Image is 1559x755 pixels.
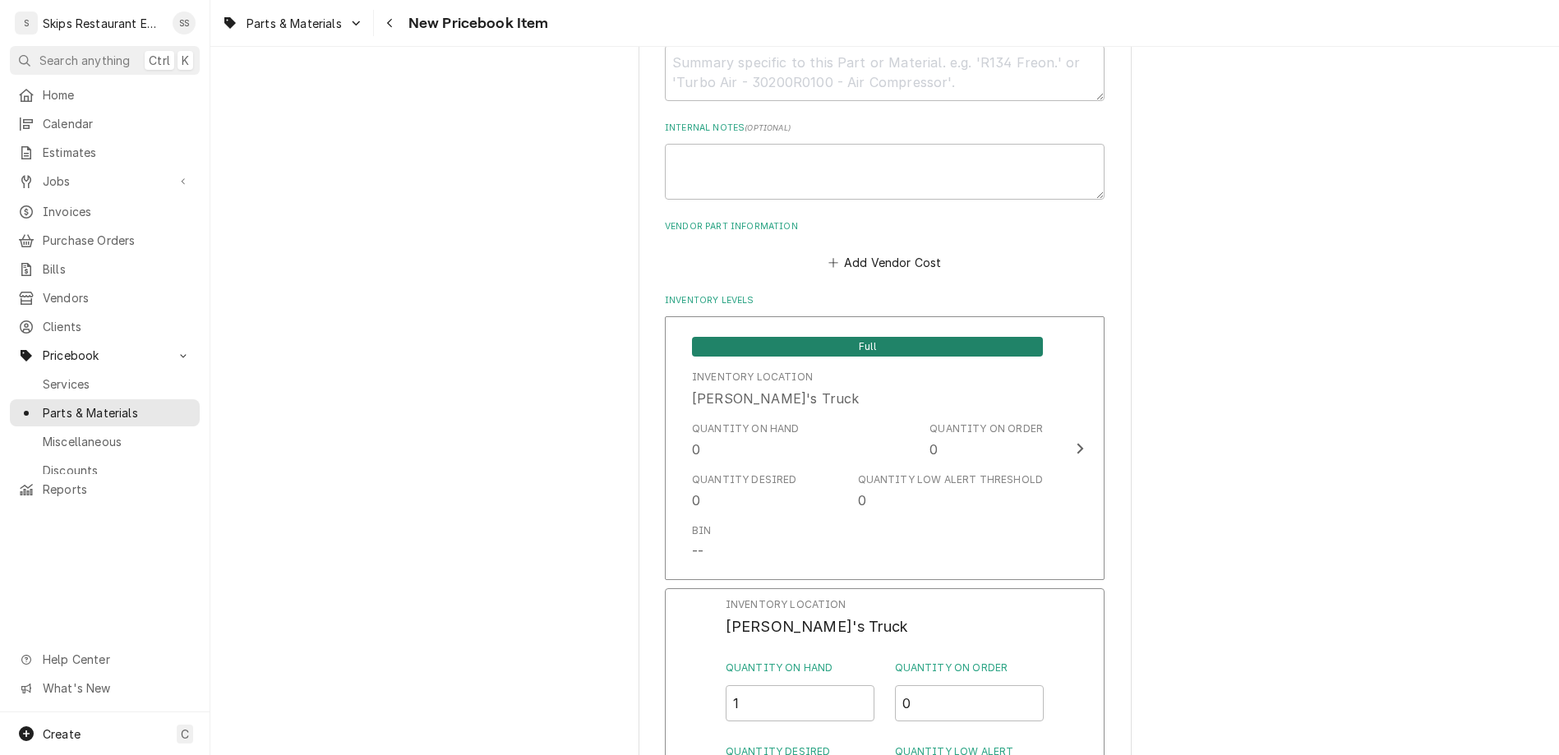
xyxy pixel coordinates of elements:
div: 0 [858,490,866,510]
span: Pricebook [43,347,167,364]
span: Vendors [43,289,191,306]
span: Inventory Location [726,615,1044,638]
a: Discounts [10,457,200,484]
div: Quantity Low Alert Threshold [858,472,1043,487]
span: Inventory Location [726,597,1044,612]
span: Ctrl [149,52,170,69]
span: Parts & Materials [43,404,191,421]
a: Invoices [10,198,200,225]
span: Estimates [43,144,191,161]
div: Shan Skipper's Avatar [173,12,196,35]
div: Bin [692,523,711,538]
a: Bills [10,256,200,283]
div: SS [173,12,196,35]
span: [PERSON_NAME]'s Truck [726,618,908,635]
a: Services [10,371,200,398]
div: 0 [692,490,700,510]
span: What's New [43,679,190,697]
span: Clients [43,318,191,335]
label: Quantity on Hand [726,661,875,675]
a: Vendors [10,284,200,311]
button: Search anythingCtrlK [10,46,200,75]
a: Purchase Orders [10,227,200,254]
div: Vendor Part Information [665,220,1105,274]
a: Go to Pricebook [10,342,200,369]
span: Full [692,337,1043,357]
span: Invoices [43,203,191,220]
div: Quantity on Hand [726,661,875,721]
div: Quantity Low Alert Threshold [858,472,1043,510]
div: 0 [692,440,700,459]
div: Quantity on Hand [692,421,800,459]
a: Calendar [10,110,200,137]
div: Full [692,335,1043,357]
div: Skips Restaurant Equipment [43,15,164,32]
a: Miscellaneous [10,428,200,455]
div: S [15,12,38,35]
div: Quantity on Order [929,421,1043,459]
div: [PERSON_NAME]'s Truck [692,389,859,408]
span: Search anything [39,52,130,69]
div: Quantity on Order [929,421,1043,436]
span: ( optional ) [745,123,791,132]
span: Jobs [43,173,167,190]
div: 0 [929,440,938,459]
span: K [182,52,189,69]
div: Quantity on Order [895,661,1045,721]
a: Parts & Materials [10,399,200,426]
a: Estimates [10,139,200,166]
a: Go to Help Center [10,646,200,673]
a: Go to What's New [10,674,200,702]
button: Add Vendor Cost [825,251,944,274]
span: Help Center [43,651,190,668]
span: Reports [43,481,191,498]
label: Inventory Levels [665,294,1105,307]
a: Clients [10,313,200,340]
label: Quantity on Order [895,661,1045,675]
span: Parts & Materials [247,15,342,32]
span: Purchase Orders [43,232,191,249]
label: Internal Notes [665,122,1105,135]
div: Quantity Desired [692,472,797,510]
div: Bin [692,523,711,561]
div: Detailed Summary Template [665,23,1105,101]
span: Bills [43,260,191,278]
span: Miscellaneous [43,433,191,450]
span: Calendar [43,115,191,132]
a: Home [10,81,200,108]
div: Inventory Location [726,597,1044,638]
span: Create [43,727,81,741]
button: Navigate back [377,10,404,36]
label: Vendor Part Information [665,220,1105,233]
span: Services [43,375,191,393]
span: Home [43,86,191,104]
a: Reports [10,476,200,503]
button: Update Inventory Level [665,316,1105,580]
span: C [181,725,189,743]
span: New Pricebook Item [404,12,549,35]
div: Quantity Desired [692,472,797,487]
a: Go to Parts & Materials [215,10,370,37]
a: Go to Jobs [10,168,200,195]
div: Internal Notes [665,122,1105,200]
div: -- [692,541,703,561]
span: Discounts [43,462,191,479]
div: Location [692,370,859,407]
div: Inventory Location [692,370,813,384]
div: Quantity on Hand [692,421,800,436]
